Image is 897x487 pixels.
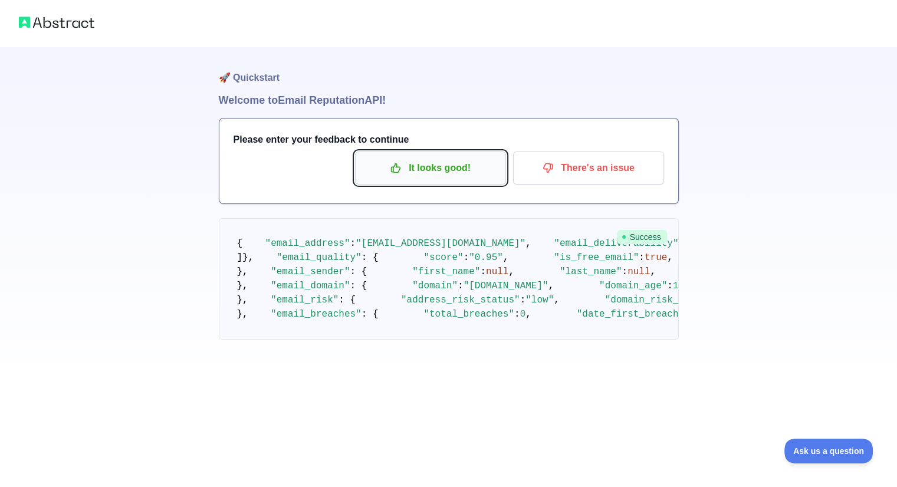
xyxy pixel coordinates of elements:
span: 11012 [673,281,701,291]
span: "first_name" [412,266,480,277]
span: 0 [520,309,526,320]
span: : [514,309,520,320]
span: "address_risk_status" [401,295,520,305]
span: "email_quality" [277,252,362,263]
span: null [486,266,508,277]
span: : [639,252,645,263]
p: It looks good! [364,158,497,178]
span: , [503,252,509,263]
p: There's an issue [522,158,655,178]
span: "[DOMAIN_NAME]" [464,281,548,291]
span: : { [362,309,379,320]
span: , [650,266,656,277]
span: "score" [423,252,463,263]
span: { [237,238,243,249]
span: : [350,238,356,249]
span: true [645,252,667,263]
span: : [622,266,627,277]
span: , [508,266,514,277]
span: , [554,295,560,305]
img: Abstract logo [19,14,94,31]
span: "domain_age" [599,281,667,291]
span: "[EMAIL_ADDRESS][DOMAIN_NAME]" [356,238,525,249]
h1: 🚀 Quickstart [219,47,679,92]
span: , [525,309,531,320]
button: It looks good! [355,152,506,185]
span: null [627,266,650,277]
span: "0.95" [469,252,503,263]
span: , [525,238,531,249]
span: "domain" [412,281,458,291]
span: : { [339,295,356,305]
span: "date_first_breached" [577,309,696,320]
span: "email_deliverability" [554,238,678,249]
span: "email_address" [265,238,350,249]
span: : [480,266,486,277]
button: There's an issue [513,152,664,185]
span: "email_risk" [271,295,339,305]
span: "low" [525,295,554,305]
h3: Please enter your feedback to continue [234,133,664,147]
span: "email_sender" [271,266,350,277]
span: : { [350,281,367,291]
h1: Welcome to Email Reputation API! [219,92,679,108]
span: "email_breaches" [271,309,362,320]
span: , [548,281,554,291]
span: Success [617,230,667,244]
span: , [667,252,673,263]
span: : { [350,266,367,277]
span: "domain_risk_status" [605,295,718,305]
span: : [520,295,526,305]
iframe: Toggle Customer Support [784,439,873,463]
span: "email_domain" [271,281,350,291]
span: "total_breaches" [423,309,514,320]
span: : { [362,252,379,263]
span: : [458,281,464,291]
span: "last_name" [560,266,622,277]
span: : [667,281,673,291]
span: : [464,252,469,263]
span: "is_free_email" [554,252,639,263]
